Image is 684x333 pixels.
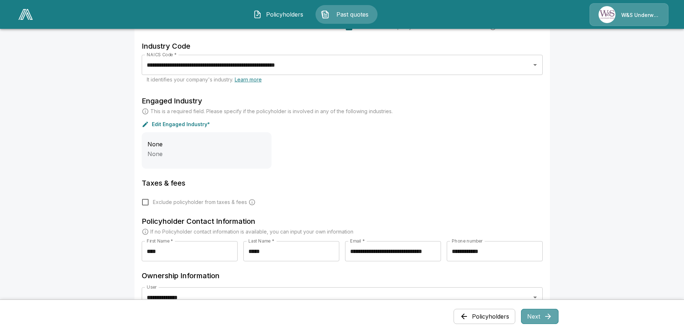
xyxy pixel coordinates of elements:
[153,199,247,206] span: Exclude policyholder from taxes & fees
[147,141,163,148] span: None
[265,10,304,19] span: Policyholders
[147,76,262,83] span: It identifies your company's industry.
[248,199,256,206] svg: Carrier and processing fees will still be applied
[454,309,515,324] button: Policyholders
[152,122,210,127] p: Edit Engaged Industry*
[142,95,543,107] h6: Engaged Industry
[235,76,262,83] a: Learn more
[452,238,483,244] label: Phone number
[248,238,274,244] label: Last Name *
[350,238,365,244] label: Email *
[332,10,372,19] span: Past quotes
[147,238,173,244] label: First Name *
[521,309,559,324] button: Next
[147,150,163,157] span: None
[248,5,310,24] button: Policyholders IconPolicyholders
[147,52,177,58] label: NAICS Code *
[147,284,157,290] label: User
[150,228,353,235] p: If no Policyholder contact information is available, you can input your own information
[18,9,33,20] img: AA Logo
[150,108,393,115] p: This is a required field. Please specify if the policyholder is involved in any of the following ...
[530,292,540,302] button: Open
[530,60,540,70] button: Open
[142,40,543,52] h6: Industry Code
[315,5,378,24] button: Past quotes IconPast quotes
[142,270,543,281] h6: Ownership Information
[321,10,330,19] img: Past quotes Icon
[142,216,543,227] h6: Policyholder Contact Information
[253,10,262,19] img: Policyholders Icon
[142,177,543,189] h6: Taxes & fees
